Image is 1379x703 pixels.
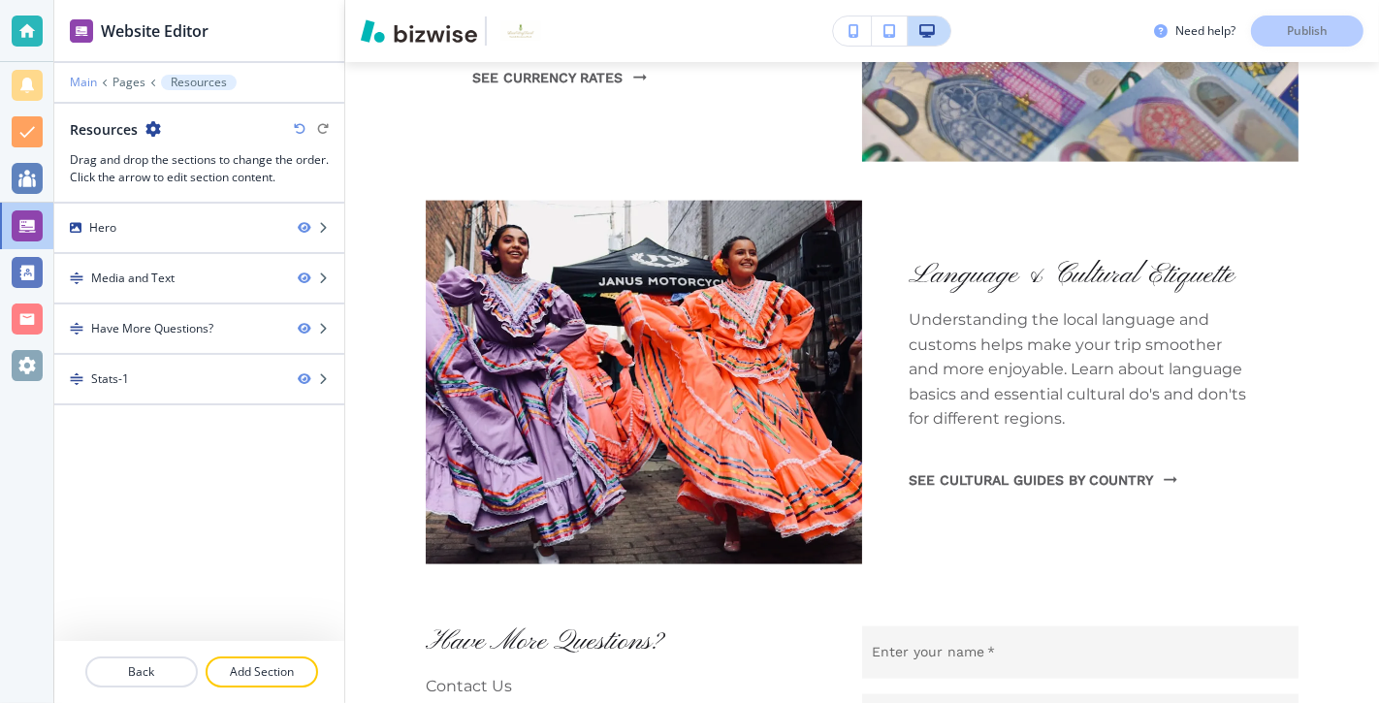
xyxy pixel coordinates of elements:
[112,76,145,89] button: Pages
[495,21,547,41] img: Your Logo
[28,550,360,586] div: Google Tag Manager Guide
[85,656,198,687] button: Back
[70,119,138,140] h2: Resources
[161,75,237,90] button: Resources
[472,52,646,103] a: See Currency Rates
[70,322,83,336] img: Drag
[54,304,344,353] div: DragHave More Questions?
[91,320,213,337] div: Have More Questions?
[91,270,175,287] div: Media and Text
[40,273,79,312] div: Profile image for Support
[40,522,325,542] div: DropInBlog Guide
[86,293,137,313] div: Bizwise
[54,204,344,252] div: Hero
[862,626,1299,679] div: Enter your name
[91,370,129,388] div: Stats-1
[87,663,196,681] p: Back
[70,151,329,186] h3: Drag and drop the sections to change the order. Click the arrow to edit section content.
[208,663,316,681] p: Add Section
[909,455,1176,505] a: See Cultural Guides By Country
[70,76,97,89] button: Main
[909,260,1235,292] p: Language & Cultural Etiquette
[909,307,1252,431] p: Understanding the local language and customs helps make your trip smoother and more enjoyable. Le...
[206,656,318,687] button: Add Section
[40,244,348,265] div: Recent message
[361,19,477,43] img: Bizwise Logo
[334,31,369,66] div: Close
[129,587,258,664] button: Messages
[70,372,83,386] img: Drag
[54,254,344,303] div: DragMedia and Text
[89,219,116,237] div: Hero
[28,514,360,550] div: DropInBlog Guide
[1175,22,1235,40] h3: Need help?
[171,76,227,89] p: Resources
[39,171,349,204] p: How can we help?
[307,635,338,649] span: Help
[426,674,775,699] p: Contact Us
[28,478,360,514] div: Connect Bizwise Email to Gmail
[86,274,441,290] span: how do it move events that ended to another page?
[19,228,369,330] div: Recent messageProfile image for Supporthow do it move events that ended to another page?Bizwise•1...
[28,431,360,470] button: Search for help
[39,31,78,70] div: Profile image for Support
[70,272,83,285] img: Drag
[141,293,204,313] div: • 16h ago
[43,635,86,649] span: Home
[426,201,862,564] img: <p>Language &amp; Cultural Etiquette</p>
[19,339,369,413] div: Send us a messageWe'll be back online [DATE]
[20,257,368,329] div: Profile image for Supporthow do it move events that ended to another page?Bizwise•16h ago
[40,441,157,462] span: Search for help
[70,19,93,43] img: editor icon
[40,558,325,578] div: Google Tag Manager Guide
[40,356,324,376] div: Send us a message
[54,355,344,403] div: DragStats-1
[39,138,349,171] p: Hi [PERSON_NAME]
[259,587,388,664] button: Help
[161,635,228,649] span: Messages
[426,626,775,658] p: Have More Questions?
[40,486,325,506] div: Connect Bizwise Email to Gmail
[40,376,324,397] div: We'll be back online [DATE]
[101,19,208,43] h2: Website Editor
